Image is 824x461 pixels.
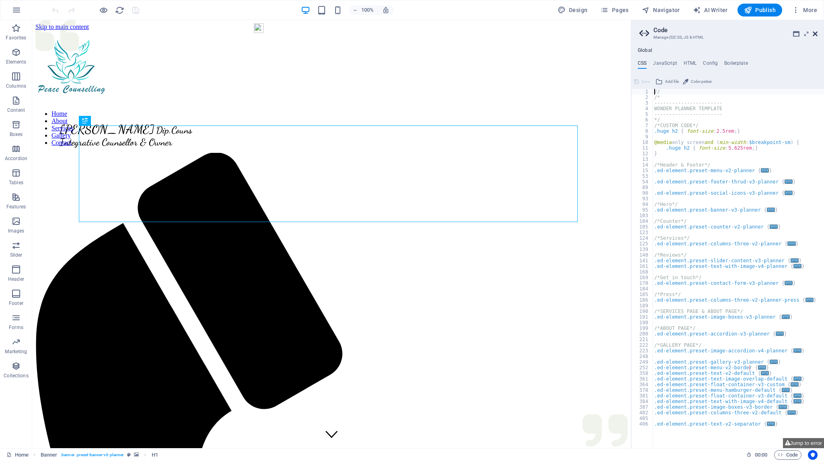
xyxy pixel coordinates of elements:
i: Reload page [115,6,124,15]
span: Navigator [642,6,680,14]
h4: Global [638,47,652,54]
i: This element is a customizable preset [127,453,131,457]
nav: breadcrumb [41,450,158,460]
div: 89 [632,185,653,190]
p: Elements [6,59,27,65]
div: 191 [632,314,653,320]
div: 198 [632,320,653,325]
span: ... [770,360,778,364]
div: 222 [632,342,653,348]
button: Usercentrics [808,450,818,460]
span: ... [785,191,793,195]
h4: Config [703,60,718,69]
h2: Code [653,27,818,34]
h3: Manage (S)CSS, JS & HTML [653,34,801,41]
div: 53 [632,173,653,179]
p: Marketing [5,348,27,355]
p: Features [6,204,26,210]
div: 12 [632,151,653,156]
p: Collections [4,373,28,379]
div: 9 [632,134,653,140]
span: ... [770,224,778,229]
button: Click here to leave preview mode and continue editing [99,5,108,15]
span: ... [782,388,790,392]
span: ... [793,264,801,268]
div: 249 [632,359,653,365]
div: 4 [632,106,653,111]
h4: HTML [684,60,697,69]
div: 15 [632,168,653,173]
div: 168 [632,269,653,275]
span: More [792,6,817,14]
div: 1 [632,89,653,95]
button: Design [554,4,591,16]
div: 169 [632,275,653,280]
p: Tables [9,179,23,186]
button: Pages [597,4,632,16]
a: Click to cancel selection. Double-click to open Pages [6,450,29,460]
div: 13 [632,156,653,162]
div: 103 [632,213,653,218]
div: 161 [632,263,653,269]
div: 10 [632,140,653,145]
div: 199 [632,325,653,331]
span: ... [793,393,801,398]
span: ... [793,377,801,381]
div: 358 [632,370,653,376]
span: ... [791,382,799,387]
span: ... [805,298,814,302]
div: 248 [632,354,653,359]
div: 140 [632,252,653,258]
span: . banner .preset-banner-v3-planner [60,450,124,460]
h6: 100% [361,5,374,15]
span: ... [785,281,793,285]
p: Content [7,107,25,113]
div: 186 [632,297,653,303]
div: 123 [632,230,653,235]
div: 361 [632,376,653,382]
span: ... [767,422,775,426]
div: 378 [632,387,653,393]
span: AI Writer [693,6,728,14]
span: Click to select. Double-click to edit [41,450,58,460]
span: ... [779,405,787,409]
h4: JavaScript [653,60,677,69]
div: 90 [632,190,653,196]
span: ... [791,258,799,263]
div: Design (Ctrl+Alt+Y) [554,4,591,16]
span: Add file [665,77,679,86]
div: 93 [632,196,653,202]
span: ... [785,179,793,184]
i: This element contains a background [134,453,139,457]
div: 105 [632,224,653,230]
p: Slider [10,252,23,258]
span: Publish [744,6,776,14]
div: 381 [632,393,653,399]
div: 2 [632,95,653,100]
div: 189 [632,303,653,309]
div: 8 [632,128,653,134]
span: ... [758,365,766,370]
div: 6 [632,117,653,123]
span: ... [793,348,801,353]
div: 170 [632,280,653,286]
div: 364 [632,382,653,387]
button: Publish [737,4,782,16]
button: Color picker [682,77,713,86]
span: ... [788,241,796,246]
div: 190 [632,309,653,314]
div: 402 [632,410,653,416]
div: 11 [632,145,653,151]
div: 387 [632,404,653,410]
div: 104 [632,218,653,224]
span: ... [793,399,801,403]
div: 221 [632,337,653,342]
h4: Boilerplate [724,60,748,69]
span: ... [782,315,790,319]
span: Design [558,6,588,14]
p: Images [8,228,25,234]
p: Favorites [6,35,26,41]
span: 00 00 [755,450,767,460]
button: Navigator [639,4,683,16]
div: 7 [632,123,653,128]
